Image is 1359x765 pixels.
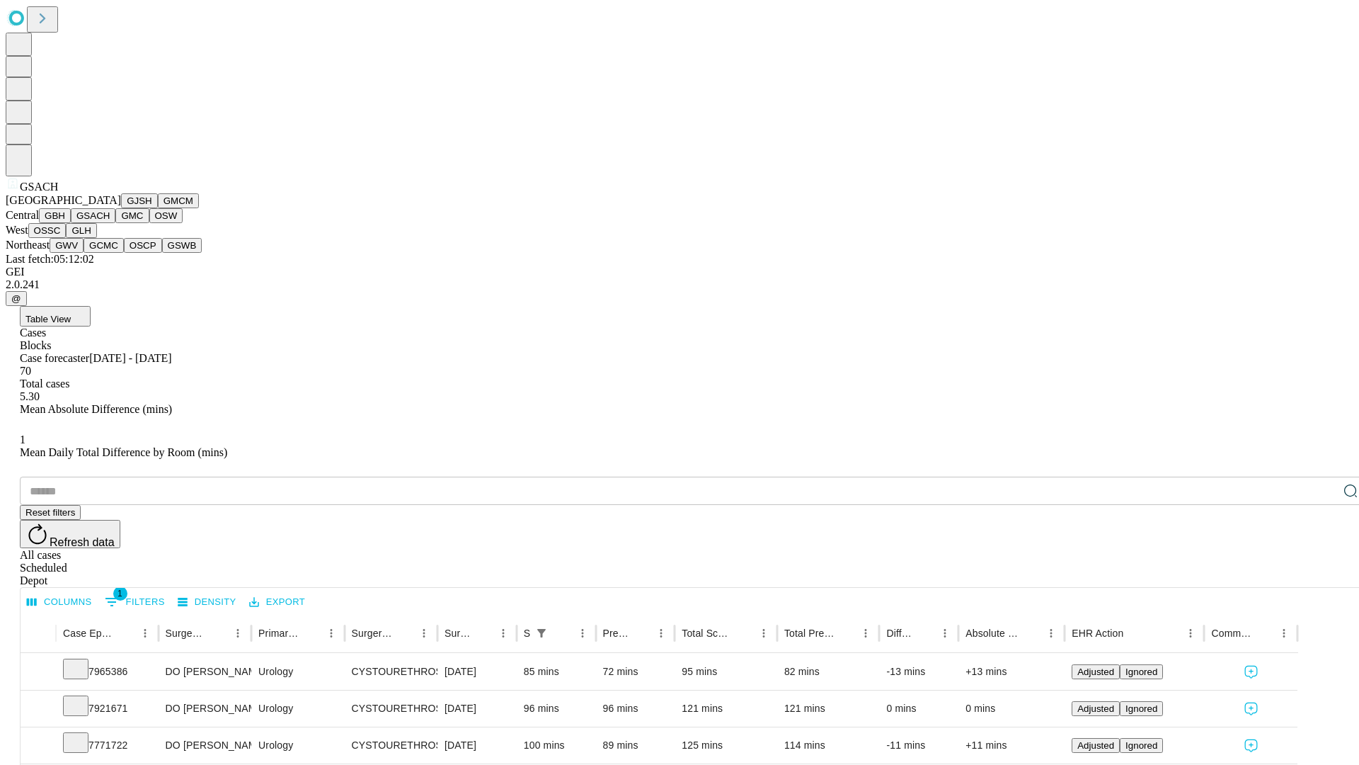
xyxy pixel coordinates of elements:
[886,628,914,639] div: Difference
[63,727,151,764] div: 7771722
[1120,701,1163,716] button: Ignored
[228,623,248,643] button: Menu
[258,727,337,764] div: Urology
[414,623,434,643] button: Menu
[28,734,49,759] button: Expand
[603,654,668,690] div: 72 mins
[445,654,510,690] div: [DATE]
[321,623,341,643] button: Menu
[166,727,244,764] div: DO [PERSON_NAME] A Do
[754,623,774,643] button: Menu
[886,691,951,727] div: 0 mins
[474,623,493,643] button: Sort
[1077,703,1114,714] span: Adjusted
[524,691,589,727] div: 96 mins
[84,238,124,253] button: GCMC
[1120,738,1163,753] button: Ignored
[445,691,510,727] div: [DATE]
[20,390,40,402] span: 5.30
[20,352,89,364] span: Case forecaster
[603,691,668,727] div: 96 mins
[208,623,228,643] button: Sort
[28,660,49,685] button: Expand
[1211,628,1252,639] div: Comments
[66,223,96,238] button: GLH
[6,291,27,306] button: @
[1041,623,1061,643] button: Menu
[20,520,120,548] button: Refresh data
[1125,667,1157,677] span: Ignored
[20,378,69,390] span: Total cases
[573,623,592,643] button: Menu
[1120,664,1163,679] button: Ignored
[63,691,151,727] div: 7921671
[784,691,873,727] div: 121 mins
[258,654,337,690] div: Urology
[682,628,733,639] div: Total Scheduled Duration
[1125,703,1157,714] span: Ignored
[28,223,67,238] button: OSSC
[20,181,58,193] span: GSACH
[113,586,127,601] span: 1
[63,654,151,690] div: 7965386
[1021,623,1041,643] button: Sort
[71,208,115,223] button: GSACH
[20,403,172,415] span: Mean Absolute Difference (mins)
[532,623,551,643] button: Show filters
[246,591,309,613] button: Export
[1072,664,1120,679] button: Adjusted
[39,208,71,223] button: GBH
[6,239,50,251] span: Northeast
[1181,623,1200,643] button: Menu
[20,306,91,327] button: Table View
[50,238,84,253] button: GWV
[784,727,873,764] div: 114 mins
[682,691,770,727] div: 121 mins
[856,623,876,643] button: Menu
[965,691,1057,727] div: 0 mins
[493,623,513,643] button: Menu
[6,194,121,206] span: [GEOGRAPHIC_DATA]
[603,628,631,639] div: Predicted In Room Duration
[1125,740,1157,751] span: Ignored
[6,266,1353,278] div: GEI
[352,628,393,639] div: Surgery Name
[20,505,81,520] button: Reset filters
[524,628,530,639] div: Scheduled In Room Duration
[11,293,21,304] span: @
[258,628,299,639] div: Primary Service
[682,654,770,690] div: 95 mins
[6,224,28,236] span: West
[445,628,472,639] div: Surgery Date
[553,623,573,643] button: Sort
[965,654,1057,690] div: +13 mins
[734,623,754,643] button: Sort
[524,654,589,690] div: 85 mins
[965,628,1020,639] div: Absolute Difference
[886,654,951,690] div: -13 mins
[166,628,207,639] div: Surgeon Name
[20,446,227,458] span: Mean Daily Total Difference by Room (mins)
[162,238,202,253] button: GSWB
[115,208,149,223] button: GMC
[524,727,589,764] div: 100 mins
[1254,623,1274,643] button: Sort
[915,623,935,643] button: Sort
[394,623,414,643] button: Sort
[6,278,1353,291] div: 2.0.241
[124,238,162,253] button: OSCP
[121,193,158,208] button: GJSH
[603,727,668,764] div: 89 mins
[50,536,115,548] span: Refresh data
[631,623,651,643] button: Sort
[101,591,168,613] button: Show filters
[174,591,240,613] button: Density
[89,352,171,364] span: [DATE] - [DATE]
[784,628,835,639] div: Total Predicted Duration
[28,697,49,722] button: Expand
[302,623,321,643] button: Sort
[965,727,1057,764] div: +11 mins
[1072,701,1120,716] button: Adjusted
[135,623,155,643] button: Menu
[836,623,856,643] button: Sort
